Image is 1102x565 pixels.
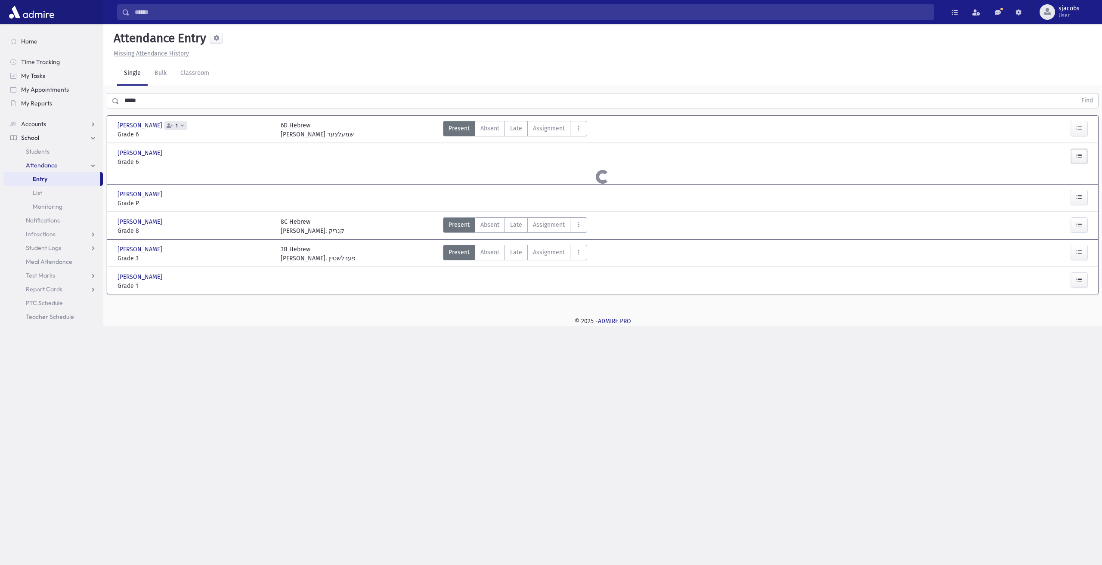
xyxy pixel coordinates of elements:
[3,282,103,296] a: Report Cards
[21,37,37,45] span: Home
[3,117,103,131] a: Accounts
[117,317,1088,326] div: © 2025 -
[480,248,499,257] span: Absent
[281,245,356,263] div: 3B Hebrew [PERSON_NAME]. פערלשטיין
[443,217,587,235] div: AttTypes
[3,34,103,48] a: Home
[21,99,52,107] span: My Reports
[480,220,499,229] span: Absent
[21,86,69,93] span: My Appointments
[533,124,565,133] span: Assignment
[281,121,354,139] div: 6D Hebrew [PERSON_NAME] שמעלצער
[26,216,60,224] span: Notifications
[443,245,587,263] div: AttTypes
[3,55,103,69] a: Time Tracking
[449,220,470,229] span: Present
[510,124,522,133] span: Late
[3,200,103,213] a: Monitoring
[3,145,103,158] a: Students
[26,258,72,266] span: Meal Attendance
[480,124,499,133] span: Absent
[3,158,103,172] a: Attendance
[26,313,74,321] span: Teacher Schedule
[7,3,56,21] img: AdmirePro
[3,69,103,83] a: My Tasks
[281,217,344,235] div: 8C Hebrew [PERSON_NAME]. קנריק
[118,148,164,157] span: [PERSON_NAME]
[21,72,45,80] span: My Tasks
[118,245,164,254] span: [PERSON_NAME]
[174,123,180,129] span: 1
[118,190,164,199] span: [PERSON_NAME]
[21,120,46,128] span: Accounts
[118,272,164,281] span: [PERSON_NAME]
[21,134,39,142] span: School
[3,296,103,310] a: PTC Schedule
[118,121,164,130] span: [PERSON_NAME]
[118,130,272,139] span: Grade 6
[3,186,103,200] a: List
[26,285,62,293] span: Report Cards
[118,226,272,235] span: Grade 8
[118,199,272,208] span: Grade P
[1059,12,1080,19] span: User
[118,217,164,226] span: [PERSON_NAME]
[3,227,103,241] a: Infractions
[3,96,103,110] a: My Reports
[26,299,63,307] span: PTC Schedule
[26,230,56,238] span: Infractions
[3,131,103,145] a: School
[148,62,173,86] a: Bulk
[117,62,148,86] a: Single
[3,310,103,324] a: Teacher Schedule
[510,220,522,229] span: Late
[110,31,206,46] h5: Attendance Entry
[173,62,216,86] a: Classroom
[26,148,50,155] span: Students
[33,203,62,210] span: Monitoring
[3,241,103,255] a: Student Logs
[510,248,522,257] span: Late
[533,220,565,229] span: Assignment
[449,124,470,133] span: Present
[130,4,934,20] input: Search
[114,50,189,57] u: Missing Attendance History
[118,281,272,290] span: Grade 1
[3,255,103,269] a: Meal Attendance
[110,50,189,57] a: Missing Attendance History
[1059,5,1080,12] span: sjacobs
[443,121,587,139] div: AttTypes
[26,272,55,279] span: Test Marks
[118,254,272,263] span: Grade 3
[3,269,103,282] a: Test Marks
[118,157,272,167] span: Grade 6
[533,248,565,257] span: Assignment
[3,83,103,96] a: My Appointments
[3,172,100,186] a: Entry
[33,189,42,197] span: List
[21,58,60,66] span: Time Tracking
[33,175,47,183] span: Entry
[449,248,470,257] span: Present
[1076,93,1098,108] button: Find
[26,244,61,252] span: Student Logs
[3,213,103,227] a: Notifications
[598,318,631,325] a: ADMIRE PRO
[26,161,58,169] span: Attendance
